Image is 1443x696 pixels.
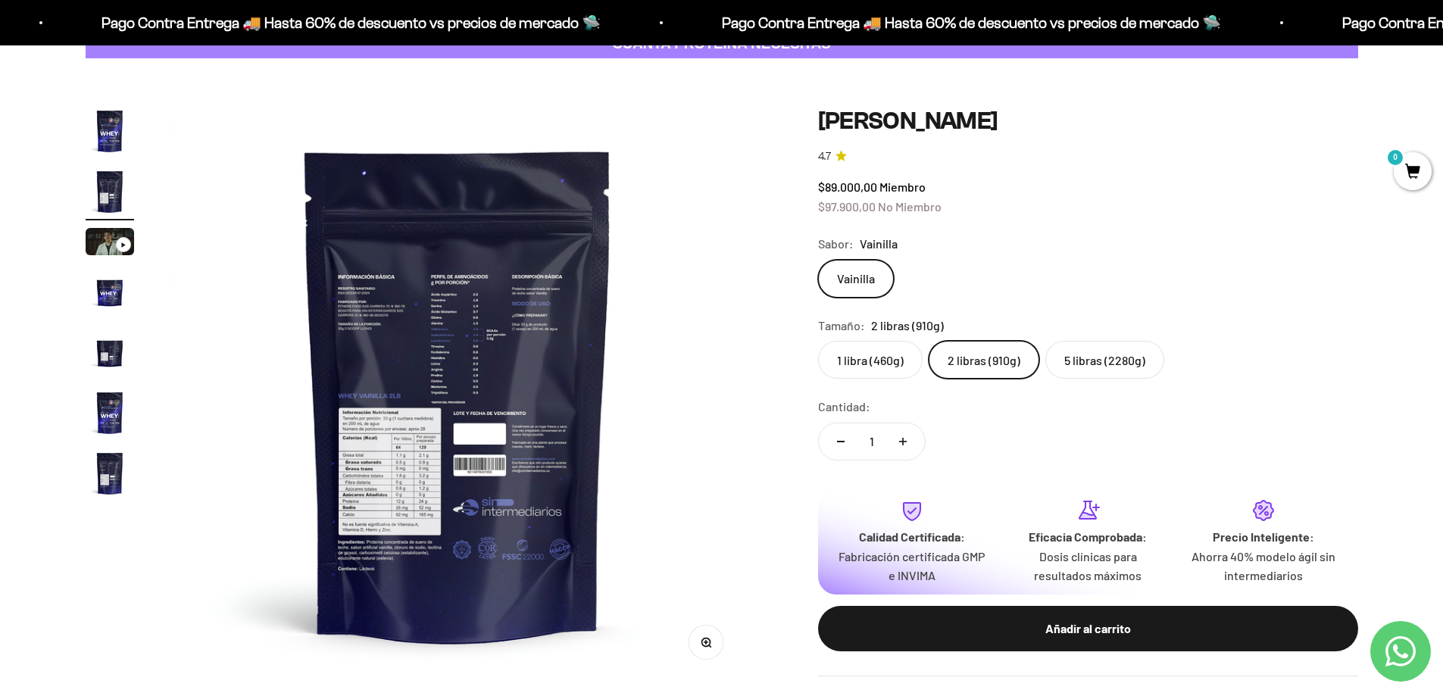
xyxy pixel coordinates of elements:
[1213,529,1314,544] strong: Precio Inteligente:
[170,107,745,682] img: Proteína Whey - Vainilla
[86,449,134,502] button: Ir al artículo 7
[879,179,926,194] span: Miembro
[86,228,134,260] button: Ir al artículo 3
[18,24,314,59] p: ¿Qué te haría sentir más seguro de comprar este producto?
[836,547,988,585] p: Fabricación certificada GMP e INVIMA
[246,227,314,253] button: Enviar
[86,328,134,381] button: Ir al artículo 5
[878,199,942,214] span: No Miembro
[86,328,134,376] img: Proteína Whey - Vainilla
[818,316,865,336] legend: Tamaño:
[1386,148,1404,167] mark: 0
[86,107,134,155] img: Proteína Whey - Vainilla
[818,606,1358,651] button: Añadir al carrito
[871,316,944,336] span: 2 libras (910g)
[818,107,1358,136] h1: [PERSON_NAME]
[18,133,314,159] div: Una promoción especial
[248,227,312,253] span: Enviar
[86,389,134,437] img: Proteína Whey - Vainilla
[818,148,1358,165] a: 4.74.7 de 5.0 estrellas
[860,234,898,254] span: Vainilla
[819,423,863,460] button: Reducir cantidad
[86,449,134,498] img: Proteína Whey - Vainilla
[18,193,314,220] div: Un mejor precio
[86,167,134,216] img: Proteína Whey - Vainilla
[86,11,585,35] p: Pago Contra Entrega 🚚 Hasta 60% de descuento vs precios de mercado 🛸
[86,267,134,316] img: Proteína Whey - Vainilla
[86,389,134,442] button: Ir al artículo 6
[18,102,314,129] div: Reseñas de otros clientes
[848,619,1328,638] div: Añadir al carrito
[1394,164,1432,181] a: 0
[818,148,831,165] span: 4.7
[1029,529,1147,544] strong: Eficacia Comprobada:
[86,107,134,160] button: Ir al artículo 1
[818,397,870,417] label: Cantidad:
[1012,547,1163,585] p: Dosis clínicas para resultados máximos
[18,72,314,98] div: Más información sobre los ingredientes
[818,179,877,194] span: $89.000,00
[86,167,134,220] button: Ir al artículo 2
[818,234,854,254] legend: Sabor:
[818,199,876,214] span: $97.900,00
[1188,547,1339,585] p: Ahorra 40% modelo ágil sin intermediarios
[881,423,925,460] button: Aumentar cantidad
[86,267,134,320] button: Ir al artículo 4
[706,11,1205,35] p: Pago Contra Entrega 🚚 Hasta 60% de descuento vs precios de mercado 🛸
[859,529,965,544] strong: Calidad Certificada:
[18,163,314,189] div: Un video del producto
